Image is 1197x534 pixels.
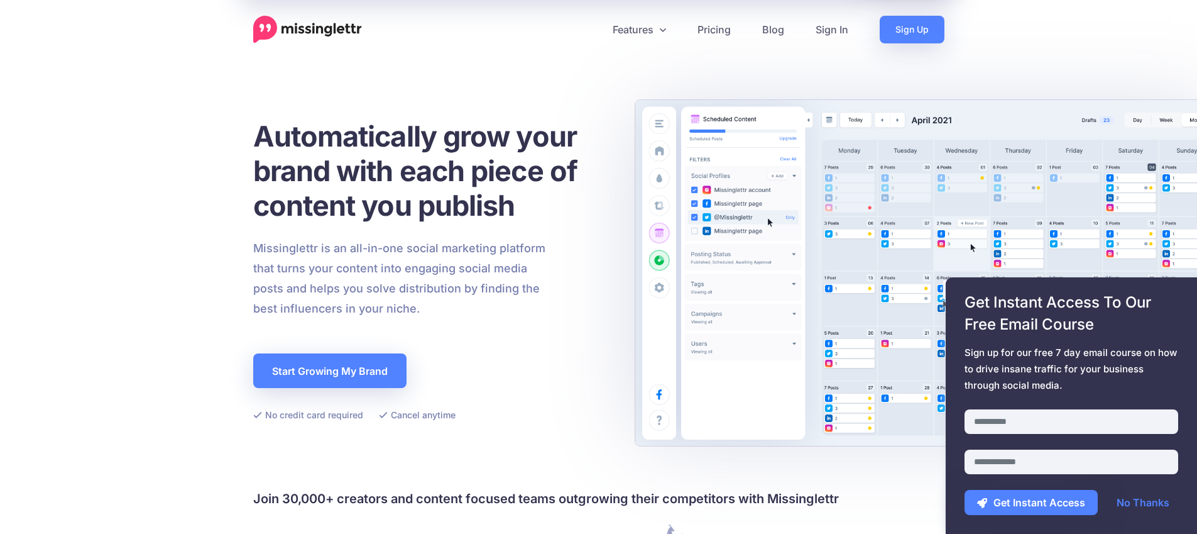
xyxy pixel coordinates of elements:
[597,16,682,43] a: Features
[800,16,864,43] a: Sign In
[253,16,362,43] a: Home
[253,238,546,319] p: Missinglettr is an all-in-one social marketing platform that turns your content into engaging soc...
[253,353,407,388] a: Start Growing My Brand
[1104,490,1182,515] a: No Thanks
[379,407,456,423] li: Cancel anytime
[253,407,363,423] li: No credit card required
[965,345,1178,394] span: Sign up for our free 7 day email course on how to drive insane traffic for your business through ...
[880,16,944,43] a: Sign Up
[965,490,1098,515] button: Get Instant Access
[253,489,944,509] h4: Join 30,000+ creators and content focused teams outgrowing their competitors with Missinglettr
[965,291,1178,335] span: Get Instant Access To Our Free Email Course
[746,16,800,43] a: Blog
[682,16,746,43] a: Pricing
[253,119,608,223] h1: Automatically grow your brand with each piece of content you publish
